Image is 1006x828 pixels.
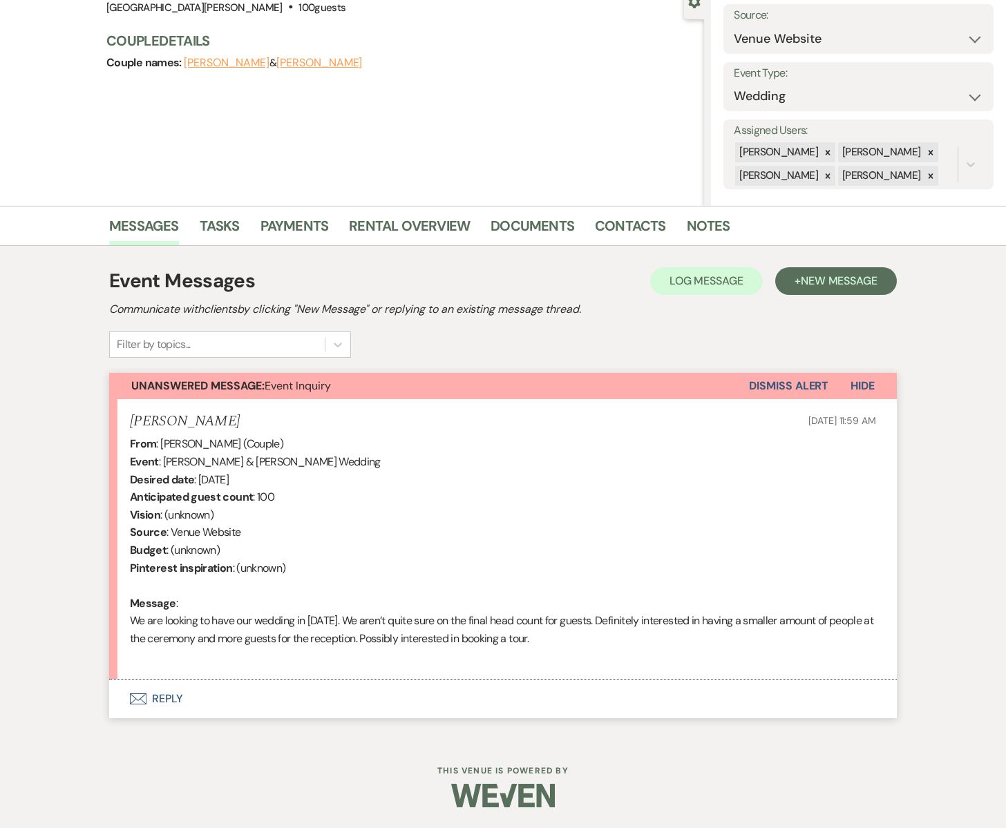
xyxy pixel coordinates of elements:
[828,373,897,399] button: Hide
[130,561,233,575] b: Pinterest inspiration
[130,525,167,539] b: Source
[734,6,983,26] label: Source:
[184,56,362,70] span: &
[838,142,923,162] div: [PERSON_NAME]
[734,64,983,84] label: Event Type:
[735,142,820,162] div: [PERSON_NAME]
[117,336,191,353] div: Filter by topics...
[184,57,269,68] button: [PERSON_NAME]
[130,413,240,430] h5: [PERSON_NAME]
[808,414,876,427] span: [DATE] 11:59 AM
[687,215,730,245] a: Notes
[109,301,897,318] h2: Communicate with clients by clicking "New Message" or replying to an existing message thread.
[106,1,283,15] span: [GEOGRAPHIC_DATA][PERSON_NAME]
[109,373,749,399] button: Unanswered Message:Event Inquiry
[595,215,666,245] a: Contacts
[130,596,176,610] b: Message
[260,215,329,245] a: Payments
[131,378,265,393] strong: Unanswered Message:
[735,166,820,186] div: [PERSON_NAME]
[749,373,828,399] button: Dismiss Alert
[451,771,555,820] img: Weven Logo
[130,508,160,522] b: Vision
[109,680,897,718] button: Reply
[106,31,690,50] h3: Couple Details
[130,454,159,469] b: Event
[130,472,194,487] b: Desired date
[106,55,184,70] span: Couple names:
[349,215,470,245] a: Rental Overview
[838,166,923,186] div: [PERSON_NAME]
[109,267,255,296] h1: Event Messages
[109,215,179,245] a: Messages
[276,57,362,68] button: [PERSON_NAME]
[670,273,743,288] span: Log Message
[775,267,897,295] button: +New Message
[851,378,875,393] span: Hide
[130,436,156,451] b: From
[734,121,983,141] label: Assigned Users:
[130,490,253,504] b: Anticipated guest count
[650,267,763,295] button: Log Message
[130,543,167,557] b: Budget
[298,1,345,15] span: 100 guests
[130,435,876,665] div: : [PERSON_NAME] (Couple) : [PERSON_NAME] & [PERSON_NAME] Wedding : [DATE] : 100 : (unknown) : Ven...
[131,378,331,393] span: Event Inquiry
[491,215,574,245] a: Documents
[200,215,240,245] a: Tasks
[801,273,877,288] span: New Message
